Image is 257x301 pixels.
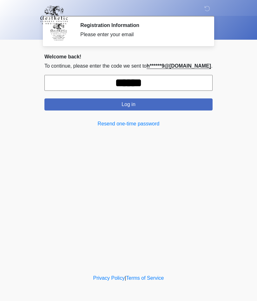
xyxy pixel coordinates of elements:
a: Resend one-time password [44,120,213,128]
p: To continue, please enter the code we sent to . [44,62,213,70]
img: Agent Avatar [49,22,68,41]
a: Terms of Service [126,275,164,281]
a: | [125,275,126,281]
img: Aesthetic Surgery Centre, PLLC Logo [38,5,70,25]
div: Please enter your email [80,31,203,38]
a: Privacy Policy [93,275,125,281]
h2: Welcome back! [44,54,213,60]
button: Log in [44,98,213,110]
